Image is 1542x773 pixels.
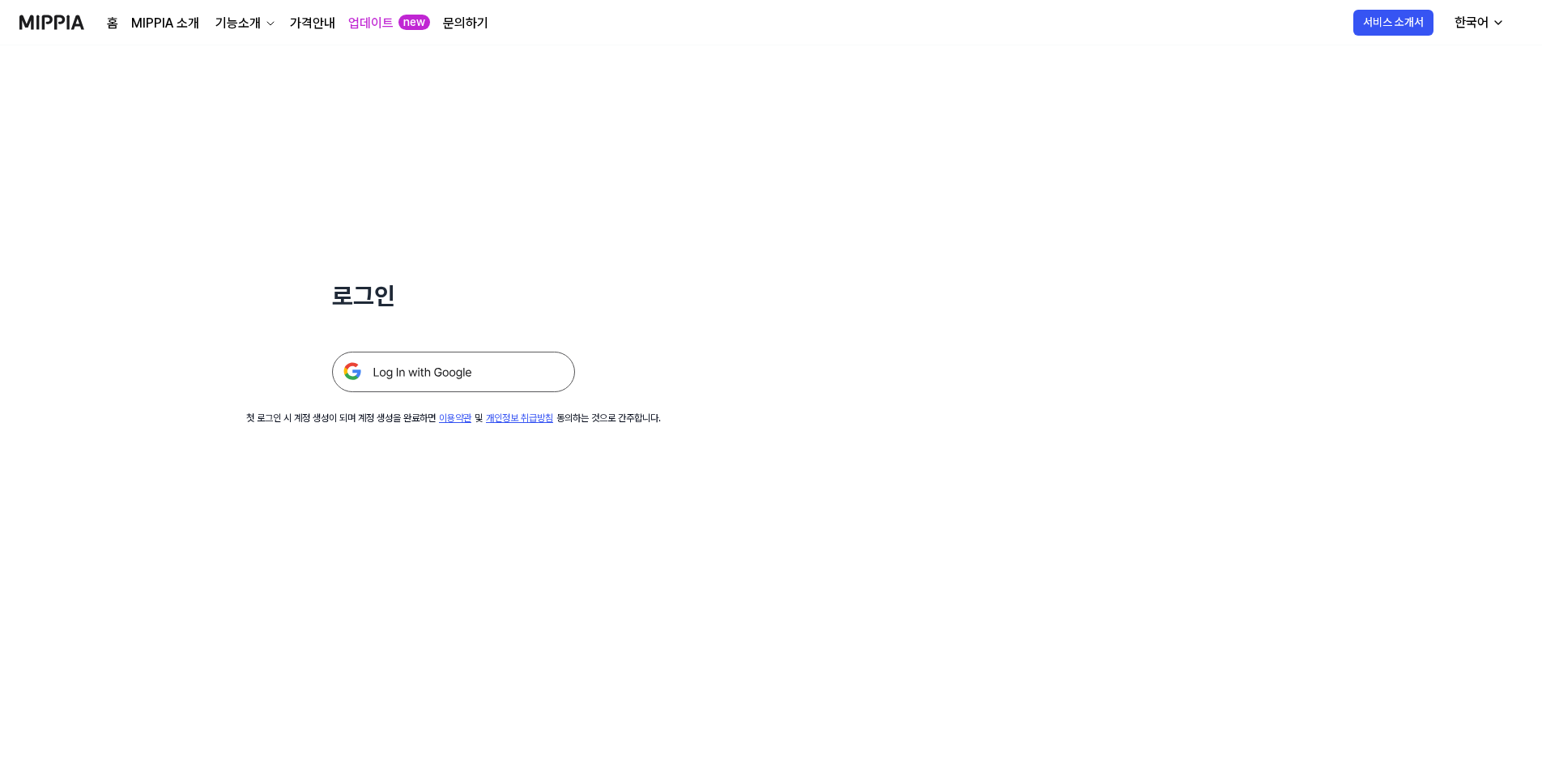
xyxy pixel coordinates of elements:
a: 개인정보 취급방침 [486,412,553,424]
a: 가격안내 [290,14,335,33]
h1: 로그인 [332,279,575,313]
a: 업데이트 [348,14,394,33]
div: 한국어 [1451,13,1492,32]
button: 기능소개 [212,14,277,33]
a: 문의하기 [443,14,488,33]
a: 이용약관 [439,412,471,424]
div: 기능소개 [212,14,264,33]
div: 첫 로그인 시 계정 생성이 되며 계정 생성을 완료하면 및 동의하는 것으로 간주합니다. [246,412,661,425]
div: new [398,15,430,31]
button: 한국어 [1442,6,1514,39]
button: 서비스 소개서 [1353,10,1433,36]
a: MIPPIA 소개 [131,14,199,33]
a: 홈 [107,14,118,33]
img: 구글 로그인 버튼 [332,352,575,392]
